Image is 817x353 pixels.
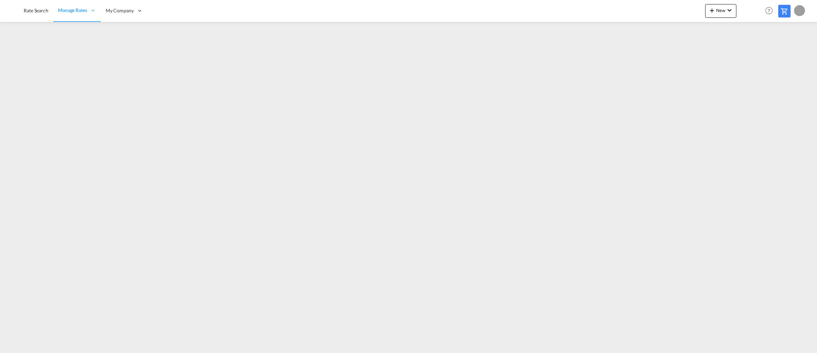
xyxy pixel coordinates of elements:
span: Rate Search [24,8,48,13]
span: My Company [106,7,134,14]
md-icon: icon-chevron-down [725,6,734,14]
span: Help [763,5,775,16]
span: New [708,8,734,13]
md-icon: icon-plus 400-fg [708,6,716,14]
span: Manage Rates [58,7,87,14]
div: Help [763,5,778,17]
button: icon-plus 400-fgNewicon-chevron-down [705,4,736,18]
